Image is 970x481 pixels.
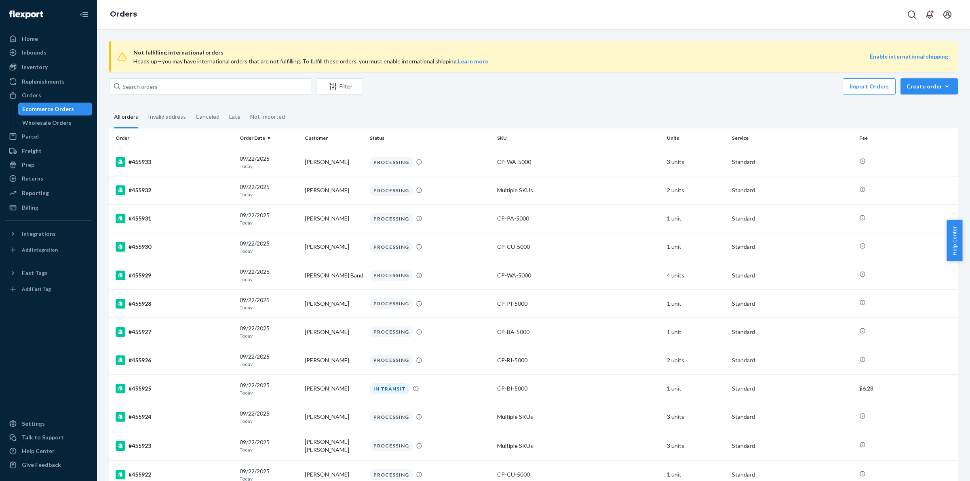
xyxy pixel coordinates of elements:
div: #455930 [116,242,233,252]
button: Give Feedback [5,458,92,471]
div: Orders [22,91,41,99]
div: Reporting [22,189,49,197]
div: #455928 [116,299,233,309]
p: Standard [732,271,853,279]
td: [PERSON_NAME] [302,346,367,374]
td: Multiple SKUs [494,403,664,431]
div: CP-PA-5000 [497,214,660,223]
div: 09/22/2025 [240,239,298,254]
p: Standard [732,243,853,251]
div: CP-BI-5000 [497,384,660,393]
td: 1 unit [664,290,729,318]
th: Order [109,128,236,148]
p: Today [240,276,298,283]
a: Orders [5,89,92,102]
img: Flexport logo [9,11,43,19]
div: IN TRANSIT [370,383,409,394]
div: Settings [22,420,45,428]
p: Standard [732,328,853,336]
div: 09/22/2025 [240,381,298,396]
div: #455927 [116,327,233,337]
td: 3 units [664,431,729,460]
div: 09/22/2025 [240,155,298,170]
td: [PERSON_NAME] [PERSON_NAME] [302,431,367,460]
a: Replenishments [5,75,92,88]
th: Service [729,128,856,148]
button: Integrations [5,227,92,240]
td: [PERSON_NAME] Band [302,261,367,290]
td: 1 unit [664,233,729,261]
div: Integrations [22,230,56,238]
a: Freight [5,145,92,158]
a: Prep [5,158,92,171]
ol: breadcrumbs [103,3,143,26]
p: Today [240,361,298,368]
p: Standard [732,413,853,421]
div: 09/22/2025 [240,410,298,424]
div: PROCESSING [370,355,413,365]
th: Status [367,128,494,148]
div: #455922 [116,470,233,479]
p: Today [240,418,298,424]
div: #455929 [116,271,233,280]
button: Open account menu [939,6,955,23]
div: CP-CU-5000 [497,470,660,479]
td: 3 units [664,148,729,176]
div: Fast Tags [22,269,48,277]
td: 2 units [664,176,729,204]
a: Parcel [5,130,92,143]
th: Fee [856,128,958,148]
div: Inventory [22,63,48,71]
div: Returns [22,174,43,183]
p: Today [240,219,298,226]
div: Ecommerce Orders [22,105,74,113]
div: PROCESSING [370,270,413,281]
td: 4 units [664,261,729,290]
div: #455932 [116,185,233,195]
p: Standard [732,186,853,194]
div: Customer [305,134,363,141]
div: All orders [114,106,138,128]
td: 1 unit [664,374,729,403]
b: Learn more [458,58,488,65]
div: Create order [907,82,952,90]
div: CP-CU-5000 [497,243,660,251]
p: Standard [732,214,853,223]
a: Inventory [5,61,92,74]
div: CP-WA-5000 [497,158,660,166]
div: Wholesale Orders [22,119,72,127]
div: PROCESSING [370,242,413,252]
th: SKU [494,128,664,148]
div: PROCESSING [370,412,413,422]
a: Returns [5,172,92,185]
button: Create order [900,78,958,95]
a: Add Fast Tag [5,283,92,296]
button: Open notifications [921,6,938,23]
p: Today [240,446,298,453]
td: 2 units [664,346,729,374]
a: Inbounds [5,46,92,59]
p: Standard [732,442,853,450]
p: Today [240,389,298,396]
div: #455924 [116,412,233,422]
button: Close Navigation [76,6,92,23]
div: #455933 [116,157,233,167]
div: Give Feedback [22,461,61,469]
div: Talk to Support [22,433,64,441]
div: 09/22/2025 [240,438,298,453]
td: [PERSON_NAME] [302,148,367,176]
td: 3 units [664,403,729,431]
div: Freight [22,147,42,155]
th: Order Date [236,128,302,148]
p: Standard [732,158,853,166]
div: CP-WA-5000 [497,271,660,279]
a: Enable international shipping [870,53,948,60]
div: Help Center [22,447,55,455]
button: Import Orders [843,78,896,95]
div: PROCESSING [370,326,413,337]
a: Help Center [5,445,92,458]
a: Settings [5,417,92,430]
a: Reporting [5,187,92,200]
div: Replenishments [22,78,65,86]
